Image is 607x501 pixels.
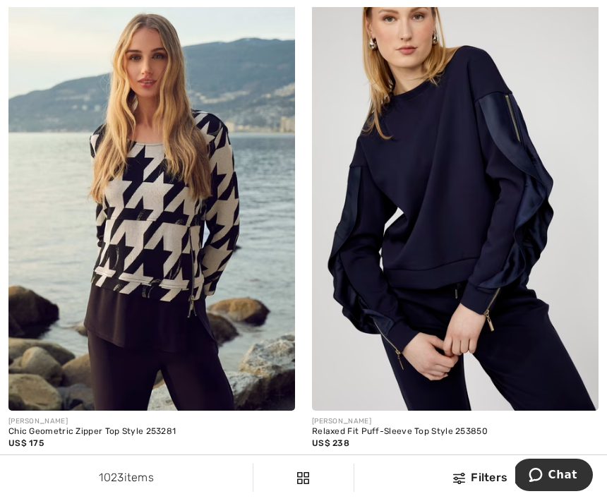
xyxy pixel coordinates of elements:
span: 1023 [99,471,124,484]
div: [PERSON_NAME] [8,416,295,427]
img: Filters [297,472,309,484]
span: US$ 238 [312,438,349,448]
iframe: Opens a widget where you can chat to one of our agents [515,459,593,494]
div: Relaxed Fit Puff-Sleeve Top Style 253850 [312,427,599,437]
span: US$ 175 [8,438,44,448]
div: Filters [363,469,599,486]
img: Filters [453,473,465,484]
img: plus_v2.svg [275,390,284,400]
div: Chic Geometric Zipper Top Style 253281 [8,427,295,437]
div: [PERSON_NAME] [312,416,599,427]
